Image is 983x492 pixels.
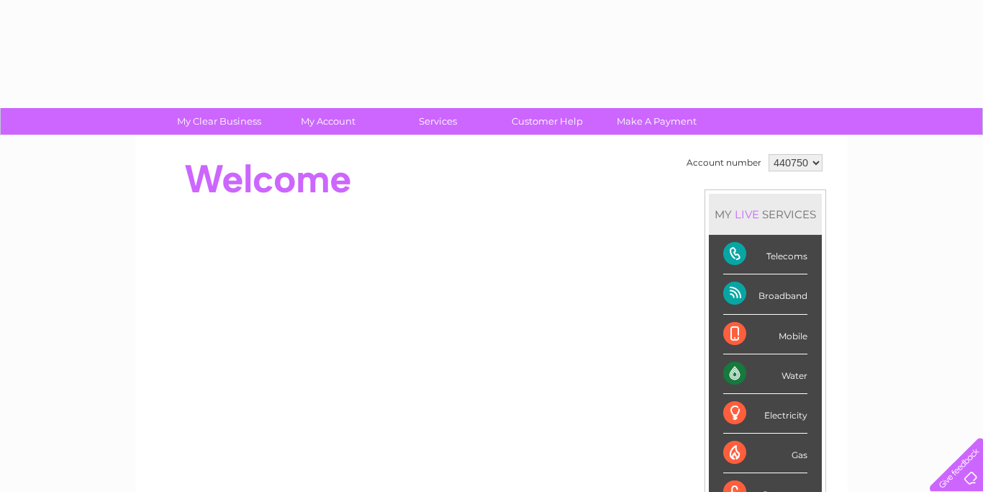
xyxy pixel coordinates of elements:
div: MY SERVICES [709,194,822,235]
div: Gas [723,434,807,473]
a: Make A Payment [597,108,716,135]
a: My Account [269,108,388,135]
a: My Clear Business [160,108,278,135]
td: Account number [683,151,765,175]
div: Telecoms [723,235,807,274]
div: Broadband [723,274,807,314]
div: Electricity [723,394,807,434]
div: LIVE [732,207,762,221]
a: Customer Help [488,108,607,135]
div: Mobile [723,315,807,354]
a: Services [379,108,497,135]
div: Water [723,354,807,394]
